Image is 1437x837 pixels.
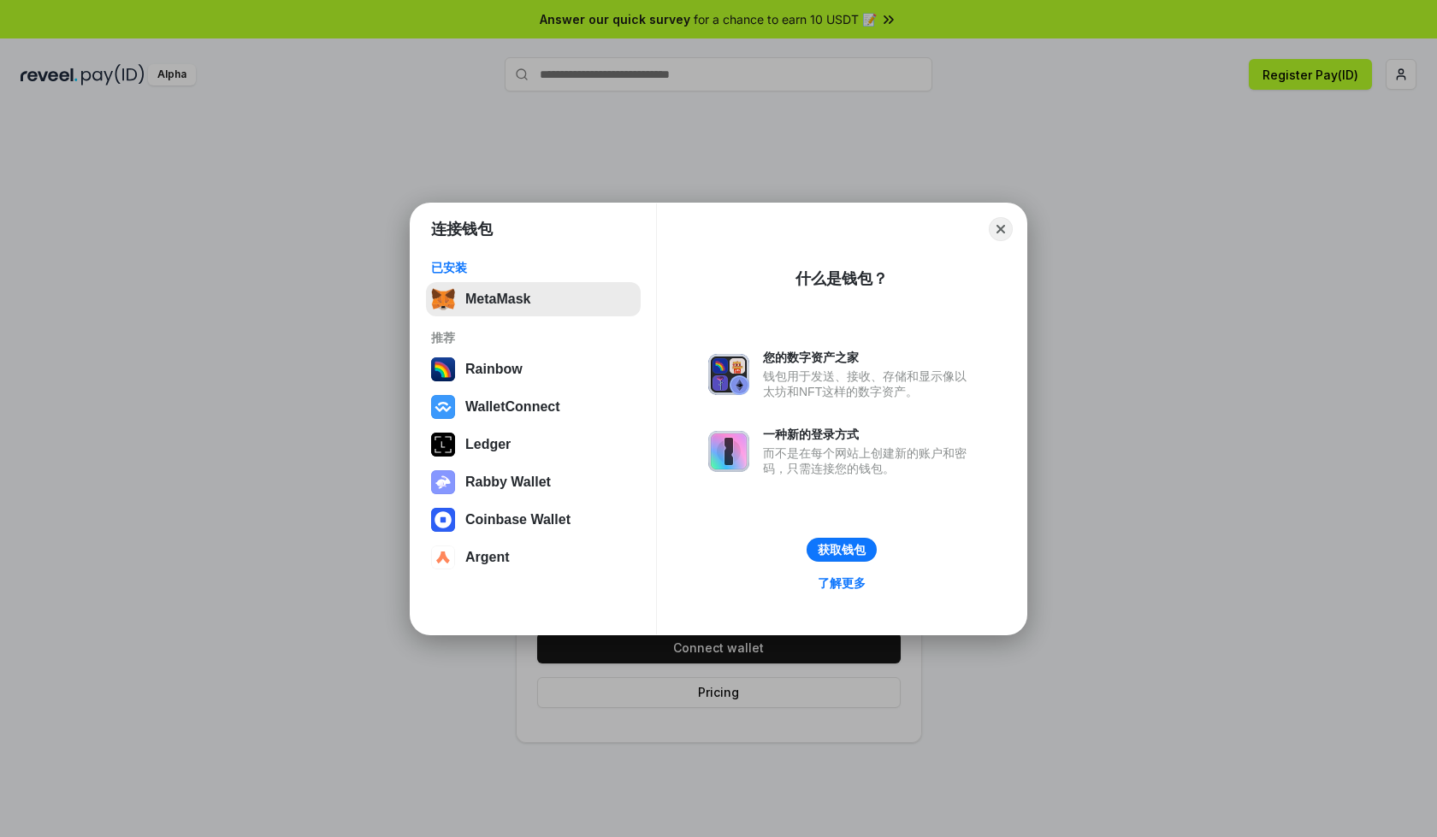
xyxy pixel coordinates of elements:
[465,474,551,490] div: Rabby Wallet
[465,292,530,307] div: MetaMask
[807,572,876,594] a: 了解更多
[763,368,975,399] div: 钱包用于发送、接收、存储和显示像以太坊和NFT这样的数字资产。
[763,427,975,442] div: 一种新的登录方式
[431,508,455,532] img: svg+xml,%3Csvg%20width%3D%2228%22%20height%3D%2228%22%20viewBox%3D%220%200%2028%2028%22%20fill%3D...
[818,575,866,591] div: 了解更多
[807,538,877,562] button: 获取钱包
[465,399,560,415] div: WalletConnect
[426,352,641,386] button: Rainbow
[989,217,1013,241] button: Close
[426,465,641,499] button: Rabby Wallet
[465,512,571,528] div: Coinbase Wallet
[795,268,888,289] div: 什么是钱包？
[426,427,641,462] button: Ledger
[763,350,975,365] div: 您的数字资产之家
[426,282,641,316] button: MetaMask
[431,357,455,381] img: svg+xml,%3Csvg%20width%3D%22120%22%20height%3D%22120%22%20viewBox%3D%220%200%20120%20120%22%20fil...
[431,219,493,239] h1: 连接钱包
[426,390,641,424] button: WalletConnect
[763,445,975,476] div: 而不是在每个网站上创建新的账户和密码，只需连接您的钱包。
[708,431,749,472] img: svg+xml,%3Csvg%20xmlns%3D%22http%3A%2F%2Fwww.w3.org%2F2000%2Fsvg%22%20fill%3D%22none%22%20viewBox...
[465,362,523,377] div: Rainbow
[426,503,641,537] button: Coinbase Wallet
[431,330,636,345] div: 推荐
[431,433,455,457] img: svg+xml,%3Csvg%20xmlns%3D%22http%3A%2F%2Fwww.w3.org%2F2000%2Fsvg%22%20width%3D%2228%22%20height%3...
[465,550,510,565] div: Argent
[431,470,455,494] img: svg+xml,%3Csvg%20xmlns%3D%22http%3A%2F%2Fwww.w3.org%2F2000%2Fsvg%22%20fill%3D%22none%22%20viewBox...
[431,287,455,311] img: svg+xml,%3Csvg%20fill%3D%22none%22%20height%3D%2233%22%20viewBox%3D%220%200%2035%2033%22%20width%...
[465,437,511,452] div: Ledger
[708,354,749,395] img: svg+xml,%3Csvg%20xmlns%3D%22http%3A%2F%2Fwww.w3.org%2F2000%2Fsvg%22%20fill%3D%22none%22%20viewBox...
[818,542,866,557] div: 获取钱包
[431,395,455,419] img: svg+xml,%3Csvg%20width%3D%2228%22%20height%3D%2228%22%20viewBox%3D%220%200%2028%2028%22%20fill%3D...
[426,540,641,575] button: Argent
[431,260,636,275] div: 已安装
[431,545,455,569] img: svg+xml,%3Csvg%20width%3D%2228%22%20height%3D%2228%22%20viewBox%3D%220%200%2028%2028%22%20fill%3D...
